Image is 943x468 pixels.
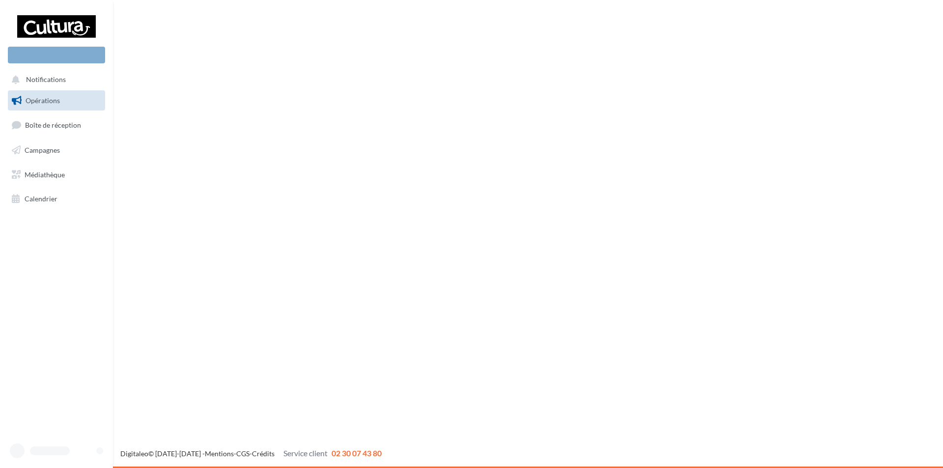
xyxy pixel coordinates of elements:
[120,449,148,458] a: Digitaleo
[26,96,60,105] span: Opérations
[283,448,328,458] span: Service client
[6,165,107,185] a: Médiathèque
[252,449,275,458] a: Crédits
[8,47,105,63] div: Nouvelle campagne
[25,146,60,154] span: Campagnes
[332,448,382,458] span: 02 30 07 43 80
[25,121,81,129] span: Boîte de réception
[6,90,107,111] a: Opérations
[25,194,57,203] span: Calendrier
[6,189,107,209] a: Calendrier
[205,449,234,458] a: Mentions
[6,114,107,136] a: Boîte de réception
[26,76,66,84] span: Notifications
[25,170,65,178] span: Médiathèque
[120,449,382,458] span: © [DATE]-[DATE] - - -
[236,449,250,458] a: CGS
[6,140,107,161] a: Campagnes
